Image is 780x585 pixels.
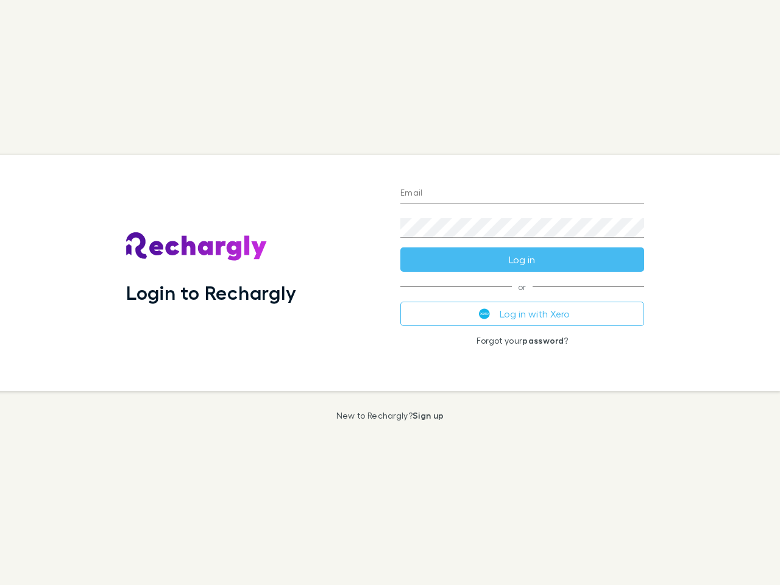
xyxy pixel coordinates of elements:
a: password [522,335,564,346]
a: Sign up [413,410,444,420]
button: Log in with Xero [400,302,644,326]
p: New to Rechargly? [336,411,444,420]
img: Rechargly's Logo [126,232,268,261]
h1: Login to Rechargly [126,281,296,304]
img: Xero's logo [479,308,490,319]
p: Forgot your ? [400,336,644,346]
button: Log in [400,247,644,272]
